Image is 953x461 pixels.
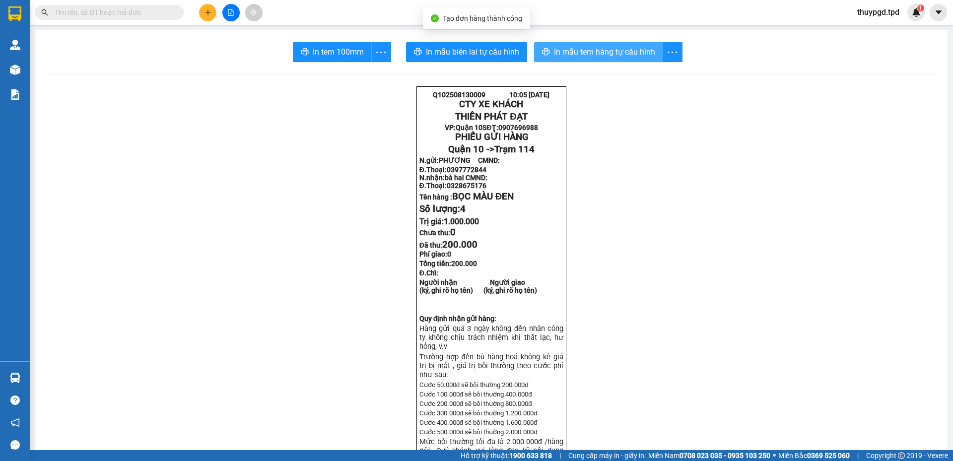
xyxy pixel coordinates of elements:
span: thuypgd.tpd [849,6,907,18]
button: file-add [222,4,240,21]
button: printerIn mẫu biên lai tự cấu hình [406,42,527,62]
strong: N.nhận: [419,174,487,182]
img: warehouse-icon [10,65,20,75]
span: Cước 50.000đ sẽ bồi thường 200.000đ [419,381,529,389]
span: notification [10,418,20,427]
span: 0397772844 [447,166,486,174]
img: icon-new-feature [912,8,921,17]
span: Tổng tiền: [419,260,477,267]
img: logo-vxr [8,6,21,21]
span: check-circle [431,14,439,22]
span: copyright [898,452,905,459]
span: 200.000 [442,239,477,250]
strong: Đã thu: [419,241,477,249]
strong: THIÊN PHÁT ĐẠT [455,111,527,122]
span: Cước 400.000đ sẽ bồi thường 1.600.000đ [419,419,538,426]
span: ⚪️ [773,454,776,458]
span: Số lượng: [419,203,466,214]
span: printer [414,48,422,57]
span: 0 [450,227,456,238]
span: Hàng gửi quá 3 ngày không đến nhận công ty không chịu trách nhiệm khi thất lạc, hư hỏn... [419,324,563,351]
span: Cước 300.000đ sẽ bồi thường 1.200.000đ [419,409,538,417]
button: printerIn mẫu tem hàng tự cấu hình [534,42,663,62]
span: plus [204,9,211,16]
strong: Tên hàng : [419,193,514,201]
span: 1.000.000 [444,217,479,226]
span: Q102508130009 [433,91,485,99]
span: more [663,46,682,59]
span: 4 [460,203,466,214]
strong: (ký, ghi rõ họ tên) (ký, ghi rõ họ tên) [419,286,537,294]
span: Quận 10 [456,124,482,132]
button: plus [199,4,216,21]
strong: Người nhận Người giao [419,278,525,286]
span: message [10,440,20,450]
span: [DATE] [529,91,549,99]
span: In tem 100mm [313,46,364,58]
span: BỌC MÀU ĐEN [452,191,514,202]
strong: Chưa thu: [419,229,456,237]
span: Cung cấp máy in - giấy in: [568,450,646,461]
span: Đ.Chỉ: [419,269,439,277]
strong: Quy định nhận gửi hàng: [419,315,497,323]
strong: CTY XE KHÁCH [459,99,523,110]
sup: 1 [917,4,924,11]
input: Tìm tên, số ĐT hoặc mã đơn [55,7,172,18]
span: | [857,450,859,461]
img: warehouse-icon [10,373,20,383]
strong: 0708 023 035 - 0935 103 250 [680,452,770,460]
button: printerIn tem 100mm [293,42,372,62]
span: Miền Nam [648,450,770,461]
span: 0907696988 [498,124,538,132]
span: bà hai CMND: [445,174,487,182]
span: aim [250,9,257,16]
img: warehouse-icon [10,40,20,50]
span: PHIẾU GỬI HÀNG [455,132,529,142]
button: more [663,42,682,62]
span: | [559,450,561,461]
img: solution-icon [10,89,20,100]
span: more [372,46,391,59]
strong: VP: SĐT: [445,124,538,132]
strong: 1900 633 818 [509,452,552,460]
strong: N.gửi: [419,156,500,164]
span: Miền Bắc [778,450,850,461]
span: Cước 500.000đ sẽ bồi thường 2.000.000đ [419,428,538,436]
span: 10:05 [509,91,527,99]
strong: 0369 525 060 [807,452,850,460]
span: Cước 100.000đ sẽ bồi thường 400.000đ [419,391,532,398]
span: PHƯƠNG CMND: [439,156,500,164]
span: Trường hợp đền bù hàng hoá không kê giá trị bị mất , giá trị bồi thường theo cước phí như sau: [419,352,563,379]
button: aim [245,4,263,21]
span: printer [542,48,550,57]
strong: Phí giao: [419,250,451,258]
span: search [41,9,48,16]
span: 0 [447,250,451,258]
span: question-circle [10,395,20,405]
span: In mẫu tem hàng tự cấu hình [554,46,655,58]
span: Trạm 114 [494,144,535,155]
span: In mẫu biên lai tự cấu hình [426,46,519,58]
span: Tạo đơn hàng thành công [443,14,522,22]
span: file-add [227,9,234,16]
strong: Đ.Thoại: [419,182,486,190]
span: 0328675176 [447,182,486,190]
strong: Đ.Thoại: [419,166,486,174]
span: Trị giá: [419,217,479,226]
span: 200.000 [451,260,477,267]
span: printer [301,48,309,57]
span: Hỗ trợ kỹ thuật: [461,450,552,461]
span: Quận 10 -> [448,144,535,155]
span: 1 [919,4,922,11]
button: caret-down [930,4,947,21]
span: Cước 200.000đ sẽ bồi thường 800.000đ [419,400,532,407]
span: caret-down [934,8,943,17]
button: more [371,42,391,62]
